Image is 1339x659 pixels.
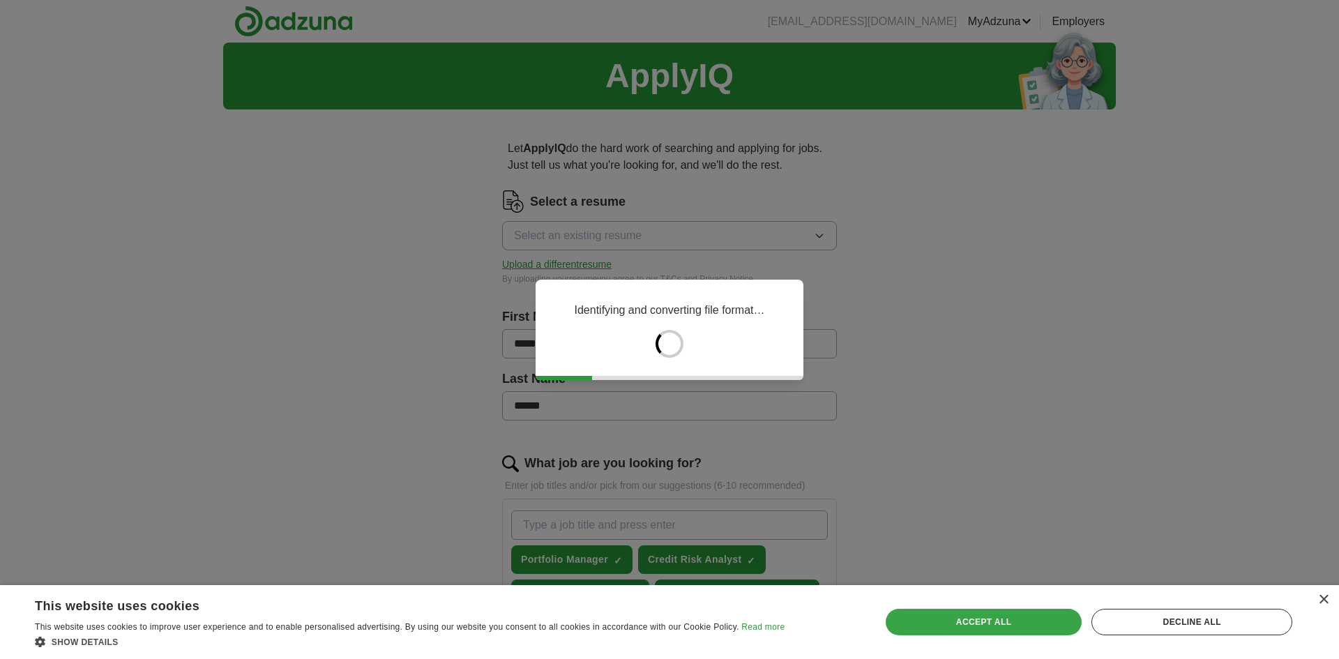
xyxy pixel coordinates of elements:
div: Decline all [1091,609,1292,635]
div: Show details [35,635,785,649]
span: Show details [52,637,119,647]
div: Close [1318,595,1329,605]
div: This website uses cookies [35,593,750,614]
span: This website uses cookies to improve user experience and to enable personalised advertising. By u... [35,622,739,632]
div: Accept all [886,609,1082,635]
a: Read more, opens a new window [741,622,785,632]
p: Identifying and converting file format… [574,302,764,319]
